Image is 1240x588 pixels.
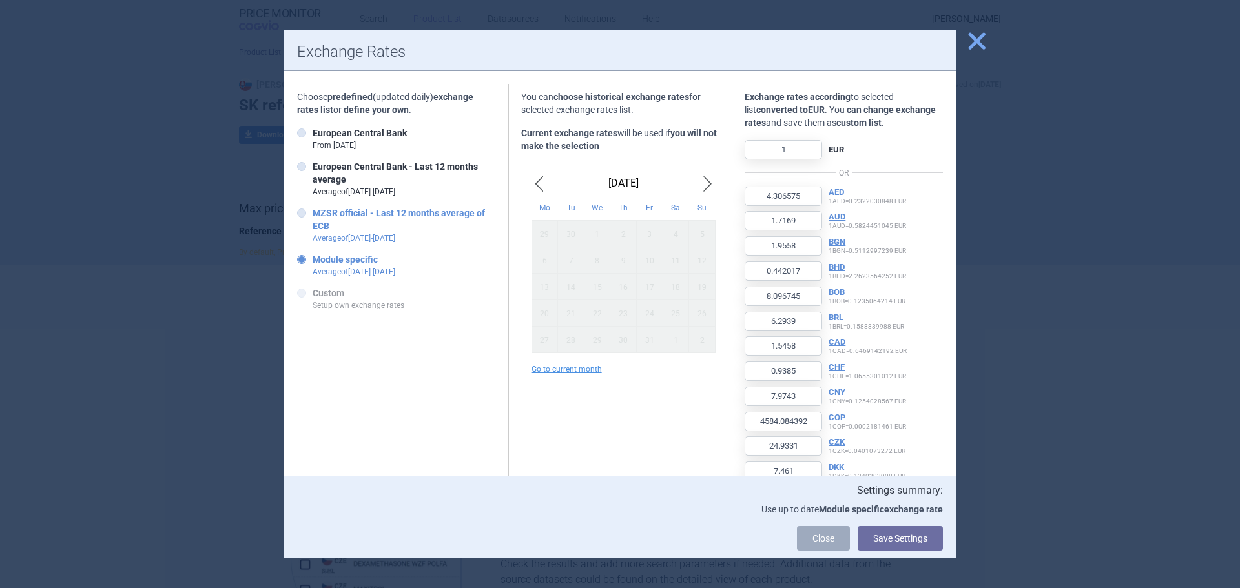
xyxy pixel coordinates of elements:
button: BHD [829,262,845,272]
div: Fri Oct 31 2025 [637,327,663,353]
button: DKK [829,462,844,472]
strong: Settings summary: [857,484,943,496]
div: Wed Oct 15 2025 [584,274,610,300]
p: 1 COP = 0.0002181461 EUR [829,412,906,431]
div: Mon Oct 20 2025 [532,300,558,327]
strong: European Central Bank - Last 12 months average [313,161,478,185]
div: Wed Oct 29 2025 [584,327,610,353]
button: AUD [829,212,845,222]
p: 1 BHD = 2.2623564252 EUR [829,262,906,280]
div: Sun Oct 12 2025 [689,247,716,274]
p: Setup own exchange rates [313,299,404,311]
p: to selected list . You and save them as . [745,90,943,129]
div: Mon Oct 06 2025 [532,247,558,274]
div: Fri Oct 17 2025 [637,274,663,300]
button: Save Settings [858,526,943,551]
p: 1 CAD = 0.6469142192 EUR [829,337,907,355]
div: Mon Sep 29 2025 [532,221,558,247]
strong: predefined [327,92,373,102]
abbr: Tuesday [567,203,575,212]
p: From [DATE] [313,139,407,151]
p: You can for selected exchange rates list. [521,90,719,116]
div: Sun Oct 05 2025 [689,221,716,247]
p: 1 CHF = 1.0655301012 EUR [829,362,906,380]
strong: European Central Bank [313,128,407,138]
div: Thu Oct 30 2025 [610,327,637,353]
strong: EUR [829,145,844,155]
p: 1 CNY = 0.1254028567 EUR [829,387,906,405]
p: Average of [DATE] - [DATE] [313,232,495,244]
p: Average of [DATE] - [DATE] [313,186,495,198]
abbr: Thursday [619,203,628,212]
abbr: Monday [539,203,550,212]
abbr: Friday [646,203,653,212]
p: 1 AUD = 0.5824451045 EUR [829,212,906,230]
strong: Module specific exchange rate [819,504,943,514]
div: Sat Nov 01 2025 [663,327,689,353]
div: Thu Oct 16 2025 [610,274,637,300]
div: Sun Oct 19 2025 [689,274,716,300]
button: Go to current month [532,364,602,374]
div: Tue Oct 21 2025 [558,300,584,327]
div: Tue Oct 07 2025 [558,247,584,274]
abbr: Wednesday [592,203,603,212]
abbr: Sunday [697,203,707,212]
button: BGN [829,237,845,247]
button: AED [829,187,844,198]
abbr: Saturday [671,203,680,212]
strong: Current exchange rates [521,128,617,138]
div: Mon Oct 13 2025 [532,274,558,300]
div: Mon Oct 27 2025 [532,327,558,353]
div: Sat Oct 11 2025 [663,247,689,274]
button: BOB [829,287,845,298]
div: Thu Oct 02 2025 [610,221,637,247]
div: Fri Oct 24 2025 [637,300,663,327]
button: CAD [829,337,845,347]
div: Sat Oct 18 2025 [663,274,689,300]
strong: converted to EUR [756,105,825,115]
div: Tue Oct 28 2025 [558,327,584,353]
p: 1 CZK = 0.0401073272 EUR [829,437,905,455]
div: Fri Oct 10 2025 [637,247,663,274]
strong: MZSR official - Last 12 months average of ECB [313,208,485,231]
p: 1 BOB = 0.1235064214 EUR [829,287,905,305]
p: Choose (updated daily) or . [297,90,495,116]
div: Wed Oct 22 2025 [584,300,610,327]
div: Tue Oct 14 2025 [558,274,584,300]
strong: Exchange rates according [745,92,851,102]
button: CHF [829,362,845,372]
div: [DATE] [532,173,716,194]
div: Sun Nov 02 2025 [689,327,716,353]
div: Sun Oct 26 2025 [689,300,716,327]
strong: choose historical exchange rates [553,92,689,102]
p: 1 BGN = 0.5112997239 EUR [829,237,906,255]
div: Wed Oct 08 2025 [584,247,610,274]
h1: Exchange Rates [297,43,943,61]
p: 1 BRL = 0.1588839988 EUR [829,312,904,330]
div: Wed Oct 01 2025 [584,221,610,247]
p: Use up to date [297,503,943,516]
button: CNY [829,387,845,398]
div: Tue Sep 30 2025 [558,221,584,247]
span: OR [836,167,852,179]
button: CZK [829,437,845,447]
div: Thu Oct 23 2025 [610,300,637,327]
strong: custom list [836,117,882,128]
p: 1 AED = 0.2322030848 EUR [829,187,906,205]
a: Close [797,526,850,551]
strong: Custom [313,288,344,298]
div: Fri Oct 03 2025 [637,221,663,247]
p: Average of [DATE] - [DATE] [313,266,395,278]
strong: Module specific [313,254,378,265]
strong: define your own [344,105,409,115]
div: Sat Oct 04 2025 [663,221,689,247]
span: Next Month [700,173,716,194]
button: COP [829,412,845,423]
button: BRL [829,312,843,323]
p: 1 DKK = 0.1340302908 EUR [829,462,905,480]
p: will be used if [521,127,719,152]
div: Sat Oct 25 2025 [663,300,689,327]
span: Previous Month [532,173,547,194]
div: Thu Oct 09 2025 [610,247,637,274]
